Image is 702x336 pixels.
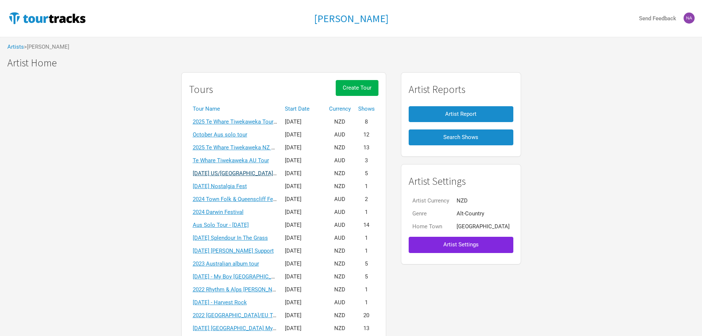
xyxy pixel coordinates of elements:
[443,134,478,141] span: Search Shows
[409,126,513,149] a: Search Shows
[281,193,325,206] td: [DATE]
[193,118,386,125] a: 2025 Te Whare Tiwekaweka Tour - [GEOGRAPHIC_DATA]/[GEOGRAPHIC_DATA]
[281,283,325,296] td: [DATE]
[355,270,378,283] td: 5
[281,141,325,154] td: [DATE]
[193,183,247,190] a: [DATE] Nostalgia Fest
[325,219,355,232] td: AUD
[355,193,378,206] td: 2
[281,115,325,128] td: [DATE]
[325,270,355,283] td: NZD
[325,193,355,206] td: AUD
[193,235,268,241] a: [DATE] Splendour In The Grass
[355,154,378,167] td: 3
[684,13,695,24] img: Tash
[355,141,378,154] td: 13
[409,194,453,207] td: Artist Currency
[409,233,513,256] a: Artist Settings
[343,84,371,91] span: Create Tour
[193,196,289,202] a: 2024 Town Folk & Queenscliff Festivals
[281,257,325,270] td: [DATE]
[325,115,355,128] td: NZD
[355,245,378,257] td: 1
[325,283,355,296] td: NZD
[281,232,325,245] td: [DATE]
[409,237,513,253] button: Artist Settings
[193,273,286,280] a: [DATE] - My Boy [GEOGRAPHIC_DATA]
[281,128,325,141] td: [DATE]
[325,206,355,219] td: AUD
[281,154,325,167] td: [DATE]
[453,220,513,233] td: [GEOGRAPHIC_DATA]
[409,84,513,95] h1: Artist Reports
[409,207,453,220] td: Genre
[355,115,378,128] td: 8
[325,180,355,193] td: NZD
[355,167,378,180] td: 5
[189,103,281,115] th: Tour Name
[189,84,213,95] h1: Tours
[445,111,476,117] span: Artist Report
[193,325,296,332] a: [DATE] [GEOGRAPHIC_DATA] My Boy Tour
[193,247,274,254] a: [DATE] [PERSON_NAME] Support
[355,128,378,141] td: 12
[281,167,325,180] td: [DATE]
[453,194,513,207] td: NZD
[325,322,355,335] td: NZD
[325,167,355,180] td: NZD
[409,220,453,233] td: Home Town
[325,154,355,167] td: AUD
[193,157,269,164] a: Te Whare Tiwekaweka AU Tour
[325,257,355,270] td: NZD
[355,219,378,232] td: 14
[409,129,513,145] button: Search Shows
[325,309,355,322] td: NZD
[281,322,325,335] td: [DATE]
[409,103,513,126] a: Artist Report
[281,270,325,283] td: [DATE]
[639,15,676,22] strong: Send Feedback
[355,206,378,219] td: 1
[193,286,306,293] a: 2022 Rhythm & Alps [PERSON_NAME] Festival
[314,12,388,25] h1: [PERSON_NAME]
[336,80,378,96] button: Create Tour
[281,245,325,257] td: [DATE]
[355,180,378,193] td: 1
[281,219,325,232] td: [DATE]
[193,131,247,138] a: October Aus solo tour
[193,312,281,319] a: 2022 [GEOGRAPHIC_DATA]/EU Tour
[24,44,69,50] span: > [PERSON_NAME]
[281,206,325,219] td: [DATE]
[325,232,355,245] td: AUD
[355,309,378,322] td: 20
[355,296,378,309] td: 1
[355,257,378,270] td: 5
[281,103,325,115] th: Start Date
[314,13,388,24] a: [PERSON_NAME]
[193,260,259,267] a: 2023 Australian album tour
[409,176,513,187] h1: Artist Settings
[355,103,378,115] th: Shows
[325,245,355,257] td: NZD
[193,222,249,228] a: Aus Solo Tour - [DATE]
[409,106,513,122] button: Artist Report
[336,80,378,103] a: Create Tour
[443,241,479,248] span: Artist Settings
[325,141,355,154] td: NZD
[325,296,355,309] td: AUD
[453,207,513,220] td: Alt-Country
[193,209,244,215] a: 2024 Darwin Festival
[193,299,247,306] a: [DATE] - Harvest Rock
[355,232,378,245] td: 1
[7,11,87,25] img: TourTracks
[355,322,378,335] td: 13
[325,128,355,141] td: AUD
[281,309,325,322] td: [DATE]
[281,296,325,309] td: [DATE]
[7,57,702,69] h1: Artist Home
[281,180,325,193] td: [DATE]
[355,283,378,296] td: 1
[193,170,297,177] a: [DATE] US/[GEOGRAPHIC_DATA] solo tour
[193,144,282,151] a: 2025 Te Whare Tiwekaweka NZ Tour
[7,44,24,50] a: Artists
